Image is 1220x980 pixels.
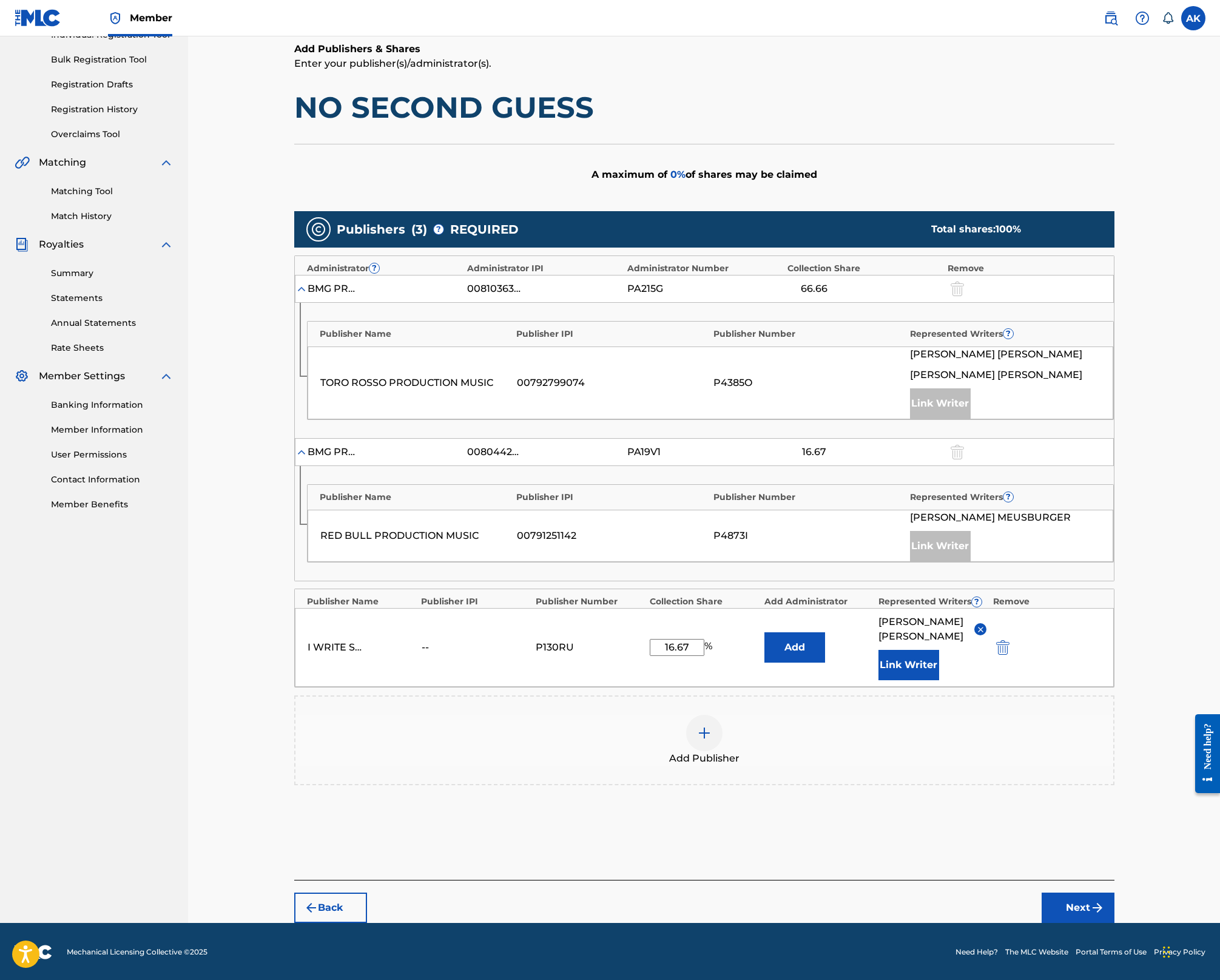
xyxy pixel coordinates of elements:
[320,328,511,340] div: Publisher Name
[713,328,905,340] div: Publisher Number
[878,650,939,680] button: Link Writer
[1005,947,1068,958] a: The MLC Website
[1003,492,1013,502] span: ?
[1099,6,1123,30] a: Public Search
[972,597,982,607] span: ?
[697,726,712,740] img: add
[713,529,904,543] div: P4873I
[1135,11,1150,25] img: help
[51,267,174,280] a: Summary
[1186,704,1220,804] iframe: Resource Center
[307,595,416,608] div: Publisher Name
[1042,893,1114,923] button: Next
[517,376,707,390] div: 00792799074
[1163,934,1170,970] div: Drag
[878,595,987,608] div: Represented Writers
[1076,947,1147,958] a: Portal Terms of Use
[1003,329,1013,339] span: ?
[1090,901,1105,915] img: f7272a7cc735f4ea7f67.svg
[51,53,174,66] a: Bulk Registration Tool
[421,595,530,608] div: Publisher IPI
[931,222,1090,237] div: Total shares:
[51,210,174,223] a: Match History
[910,491,1101,504] div: Represented Writers
[51,103,174,116] a: Registration History
[51,448,174,461] a: User Permissions
[764,632,825,663] button: Add
[294,89,1114,126] h1: NO SECOND GUESS
[993,595,1102,608] div: Remove
[627,262,781,275] div: Administrator Number
[764,595,873,608] div: Add Administrator
[1162,12,1174,24] div: Notifications
[39,237,84,252] span: Royalties
[996,640,1009,655] img: 12a2ab48e56ec057fbd8.svg
[159,155,174,170] img: expand
[910,328,1101,340] div: Represented Writers
[294,56,1114,71] p: Enter your publisher(s)/administrator(s).
[670,169,686,180] span: 0 %
[51,424,174,436] a: Member Information
[15,9,61,27] img: MLC Logo
[51,128,174,141] a: Overclaims Tool
[878,615,965,644] span: [PERSON_NAME] [PERSON_NAME]
[130,11,172,25] span: Member
[1154,947,1205,958] a: Privacy Policy
[1159,922,1220,980] iframe: Chat Widget
[15,945,52,959] img: logo
[955,947,998,958] a: Need Help?
[51,342,174,354] a: Rate Sheets
[704,639,715,656] span: %
[320,491,511,504] div: Publisher Name
[516,491,707,504] div: Publisher IPI
[15,369,29,384] img: Member Settings
[996,223,1021,235] span: 100 %
[108,11,123,25] img: Top Rightsholder
[948,262,1102,275] div: Remove
[51,399,174,411] a: Banking Information
[320,376,511,390] div: TORO ROSSO PRODUCTION MUSIC
[910,510,1071,525] span: [PERSON_NAME] MEUSBURGER
[650,595,758,608] div: Collection Share
[159,369,174,384] img: expand
[304,901,318,915] img: 7ee5dd4eb1f8a8e3ef2f.svg
[910,347,1082,362] span: [PERSON_NAME] [PERSON_NAME]
[159,237,174,252] img: expand
[516,328,707,340] div: Publisher IPI
[294,893,367,923] button: Back
[1181,6,1205,30] div: User Menu
[910,368,1082,382] span: [PERSON_NAME] [PERSON_NAME]
[411,220,427,238] span: ( 3 )
[320,529,511,543] div: RED BULL PRODUCTION MUSIC
[1104,11,1118,25] img: search
[976,625,985,634] img: remove-from-list-button
[307,262,461,275] div: Administrator
[713,376,904,390] div: P4385O
[15,155,30,170] img: Matching
[517,529,707,543] div: 00791251142
[295,283,308,295] img: expand-cell-toggle
[295,446,308,458] img: expand-cell-toggle
[51,473,174,486] a: Contact Information
[450,220,519,238] span: REQUIRED
[51,78,174,91] a: Registration Drafts
[67,947,207,958] span: Mechanical Licensing Collective © 2025
[669,751,740,766] span: Add Publisher
[369,263,379,273] span: ?
[51,185,174,198] a: Matching Tool
[713,491,905,504] div: Publisher Number
[294,42,1114,56] h6: Add Publishers & Shares
[787,262,942,275] div: Collection Share
[294,144,1114,205] div: A maximum of of shares may be claimed
[311,222,326,237] img: publishers
[1130,6,1154,30] div: Help
[51,498,174,511] a: Member Benefits
[39,369,125,384] span: Member Settings
[51,292,174,305] a: Statements
[467,262,621,275] div: Administrator IPI
[39,155,86,170] span: Matching
[51,317,174,329] a: Annual Statements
